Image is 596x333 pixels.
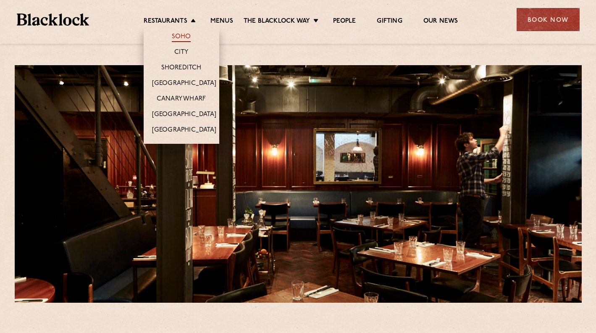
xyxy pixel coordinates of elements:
[144,17,187,26] a: Restaurants
[152,79,216,89] a: [GEOGRAPHIC_DATA]
[172,33,191,42] a: Soho
[210,17,233,26] a: Menus
[517,8,580,31] div: Book Now
[244,17,310,26] a: The Blacklock Way
[161,64,202,73] a: Shoreditch
[152,111,216,120] a: [GEOGRAPHIC_DATA]
[17,13,89,26] img: BL_Textured_Logo-footer-cropped.svg
[157,95,206,104] a: Canary Wharf
[377,17,402,26] a: Gifting
[423,17,458,26] a: Our News
[333,17,356,26] a: People
[152,126,216,135] a: [GEOGRAPHIC_DATA]
[174,48,189,58] a: City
